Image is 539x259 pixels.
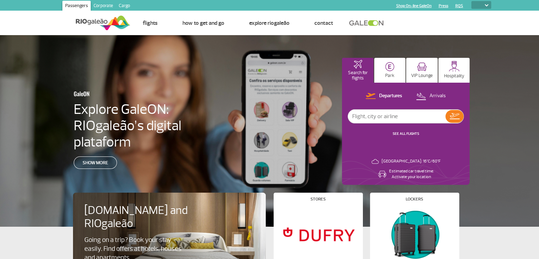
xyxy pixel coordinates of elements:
[406,197,423,201] h4: Lockers
[143,20,158,27] a: Flights
[74,156,117,169] a: Show more
[455,4,463,8] a: RQS
[354,60,362,68] img: airplaneHomeActive.svg
[249,20,290,27] a: Explore RIOgaleão
[449,61,460,72] img: hospitality.svg
[310,197,326,201] h4: Stores
[396,4,432,8] a: Shop On-line GaleOn
[406,58,438,83] button: VIP Lounge
[346,70,370,81] p: Search for flights
[374,58,406,83] button: Park
[438,58,470,83] button: Hospitality
[385,62,394,71] img: carParkingHome.svg
[391,131,421,137] button: SEE ALL FLIGHTS
[348,110,445,123] input: Flight, city or airline
[444,73,464,79] p: Hospitality
[414,92,448,101] button: Arrivals
[91,1,116,12] a: Corporate
[183,20,224,27] a: How to get and go
[411,73,433,78] p: VIP Lounge
[342,58,374,83] button: Search for flights
[385,73,394,78] p: Park
[116,1,133,12] a: Cargo
[439,4,448,8] a: Press
[389,169,434,180] p: Estimated car travel time: Activate your location
[429,93,446,99] p: Arrivals
[84,204,197,230] h4: [DOMAIN_NAME] and RIOgaleão
[62,1,91,12] a: Passengers
[364,92,404,101] button: Departures
[74,86,192,101] h3: GaleON
[417,62,427,71] img: vipRoom.svg
[393,131,419,136] a: SEE ALL FLIGHTS
[74,101,227,150] h4: Explore GaleON: RIOgaleão’s digital plataform
[382,159,440,164] p: [GEOGRAPHIC_DATA]: 16°C/60°F
[379,93,402,99] p: Departures
[314,20,333,27] a: Contact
